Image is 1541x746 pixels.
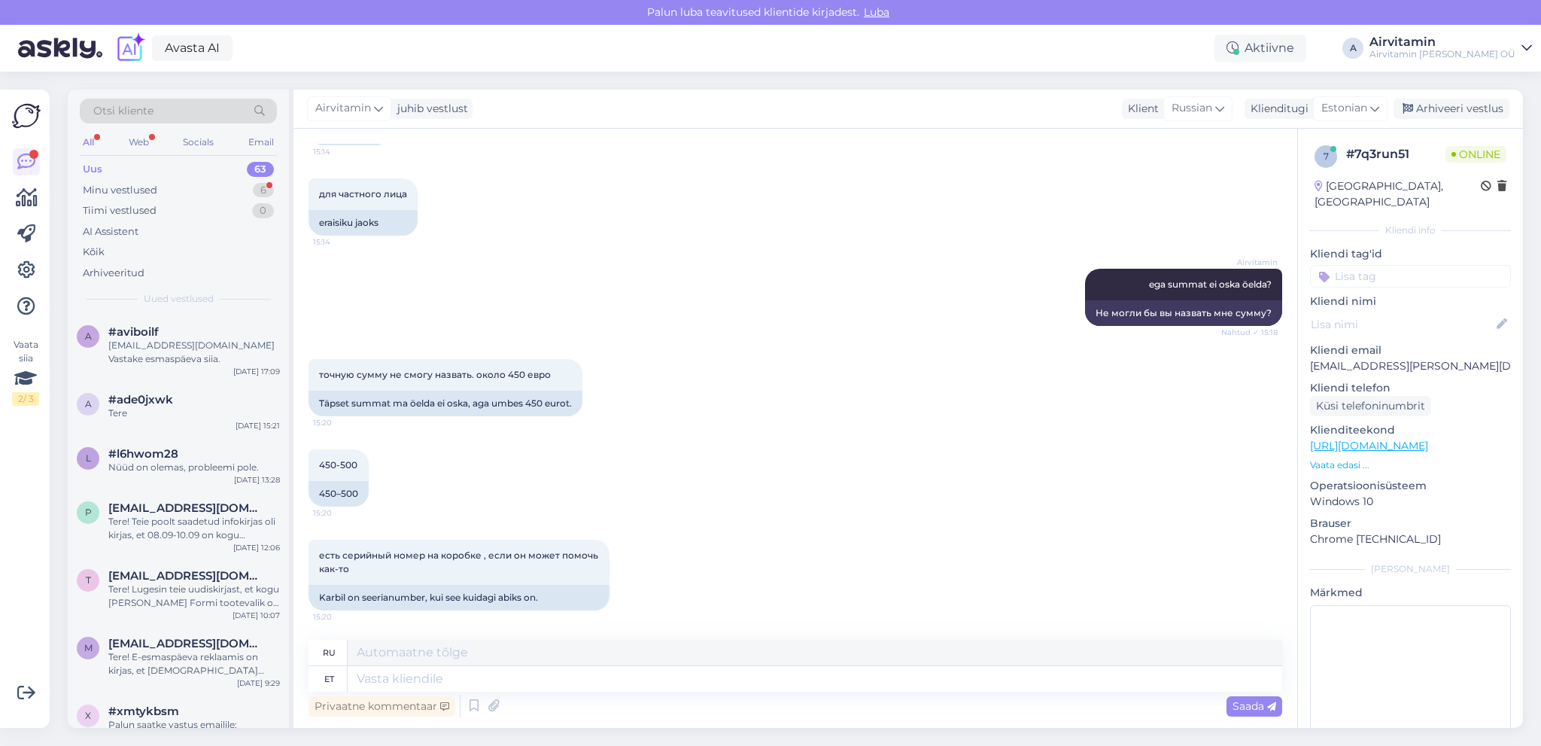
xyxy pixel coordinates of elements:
[1369,48,1515,60] div: Airvitamin [PERSON_NAME] OÜ
[85,710,91,721] span: x
[1214,35,1306,62] div: Aktiivne
[237,677,280,689] div: [DATE] 9:29
[1310,478,1511,494] p: Operatsioonisüsteem
[313,507,369,519] span: 15:20
[1245,101,1308,117] div: Klienditugi
[309,210,418,236] div: eraisiku jaoks
[236,420,280,431] div: [DATE] 15:21
[1310,380,1511,396] p: Kliendi telefon
[108,325,159,339] span: #aviboilf
[83,266,144,281] div: Arhiveeritud
[80,132,97,152] div: All
[108,637,265,650] span: merilin686@hotmail.com
[233,610,280,621] div: [DATE] 10:07
[1369,36,1532,60] a: AirvitaminAirvitamin [PERSON_NAME] OÜ
[83,203,157,218] div: Tiimi vestlused
[108,583,280,610] div: Tere! Lugesin teie uudiskirjast, et kogu [PERSON_NAME] Formi tootevalik on 20% soodsamalt alates ...
[1310,246,1511,262] p: Kliendi tag'id
[108,705,179,718] span: #xmtykbsm
[1149,279,1272,290] span: ega summat ei oska öelda?
[253,183,274,198] div: 6
[108,515,280,542] div: Tere! Teie poolt saadetud infokirjas oli kirjas, et 08.09-10.09 on kogu [PERSON_NAME] Formi toote...
[1085,300,1282,326] div: Не могли бы вы назвать мне сумму?
[83,224,138,239] div: AI Assistent
[1310,531,1511,547] p: Chrome [TECHNICAL_ID]
[319,369,551,380] span: точную сумму не смогу назвать. около 450 евро
[1221,327,1278,338] span: Nähtud ✓ 15:18
[1310,494,1511,510] p: Windows 10
[319,459,357,470] span: 450-500
[1310,458,1511,472] p: Vaata edasi ...
[324,666,334,692] div: et
[108,393,173,406] span: #ade0jxwk
[309,481,369,507] div: 450–500
[1310,439,1428,452] a: [URL][DOMAIN_NAME]
[309,391,582,416] div: Täpset summat ma öelda ei oska, aga umbes 450 eurot.
[1310,224,1511,237] div: Kliendi info
[12,392,39,406] div: 2 / 3
[144,292,214,306] span: Uued vestlused
[180,132,217,152] div: Socials
[83,245,105,260] div: Kõik
[12,338,39,406] div: Vaata siia
[309,585,609,611] div: Karbil on seerianumber, kui see kuidagi abiks on.
[233,542,280,553] div: [DATE] 12:06
[1172,100,1212,117] span: Russian
[1369,36,1515,48] div: Airvitamin
[84,642,93,653] span: m
[12,102,41,130] img: Askly Logo
[85,507,92,518] span: p
[1310,562,1511,576] div: [PERSON_NAME]
[108,339,280,366] div: [EMAIL_ADDRESS][DOMAIN_NAME] Vastake esmaspäeva siia.
[1342,38,1363,59] div: A
[1310,516,1511,531] p: Brauser
[1310,358,1511,374] p: [EMAIL_ADDRESS][PERSON_NAME][DOMAIN_NAME]
[126,132,152,152] div: Web
[245,132,277,152] div: Email
[108,569,265,583] span: triin.nuut@gmail.com
[309,696,455,717] div: Privaatne kommentaar
[85,330,92,342] span: a
[252,203,274,218] div: 0
[1310,343,1511,358] p: Kliendi email
[114,32,146,64] img: explore-ai
[313,611,369,623] span: 15:20
[1315,178,1481,210] div: [GEOGRAPHIC_DATA], [GEOGRAPHIC_DATA]
[1321,100,1367,117] span: Estonian
[313,146,369,157] span: 15:14
[108,718,280,745] div: Palun saatke vastus emailile: [EMAIL_ADDRESS][DOMAIN_NAME]
[1310,585,1511,601] p: Märkmed
[1324,151,1329,162] span: 7
[108,447,178,461] span: #l6hwom28
[1310,294,1511,309] p: Kliendi nimi
[1311,316,1494,333] input: Lisa nimi
[86,574,91,586] span: t
[108,650,280,677] div: Tere! E-esmaspäeva reklaamis on kirjas, et [DEMOGRAPHIC_DATA] rakendub ka filtritele. Samas, [PER...
[108,461,280,474] div: Nüüd on olemas, probleemi pole.
[108,406,280,420] div: Tere
[1310,422,1511,438] p: Klienditeekond
[313,417,369,428] span: 15:20
[247,162,274,177] div: 63
[1310,396,1431,416] div: Küsi telefoninumbrit
[1394,99,1509,119] div: Arhiveeri vestlus
[315,100,371,117] span: Airvitamin
[859,5,894,19] span: Luba
[86,452,91,464] span: l
[85,398,92,410] span: a
[233,366,280,377] div: [DATE] 17:09
[391,101,468,117] div: juhib vestlust
[152,35,233,61] a: Avasta AI
[108,501,265,515] span: piret.kattai@gmail.com
[319,550,600,574] span: есть серийный номер на коробке , если он может помочь как-то
[1232,699,1276,713] span: Saada
[234,474,280,486] div: [DATE] 13:28
[93,103,153,119] span: Otsi kliente
[1310,265,1511,288] input: Lisa tag
[1346,145,1445,163] div: # 7q3run51
[1445,146,1506,163] span: Online
[319,188,407,199] span: для частного лица
[1122,101,1159,117] div: Klient
[313,236,369,248] span: 15:14
[323,640,336,665] div: ru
